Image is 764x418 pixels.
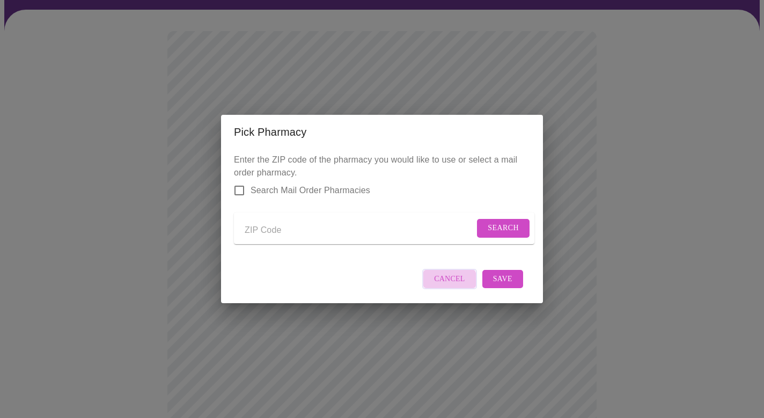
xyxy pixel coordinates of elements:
[482,270,523,289] button: Save
[245,222,474,239] input: Send a message to your care team
[477,219,530,238] button: Search
[422,269,477,290] button: Cancel
[234,123,530,141] h2: Pick Pharmacy
[493,273,512,286] span: Save
[234,153,530,253] p: Enter the ZIP code of the pharmacy you would like to use or select a mail order pharmacy.
[251,184,370,197] span: Search Mail Order Pharmacies
[488,222,519,235] span: Search
[434,273,465,286] span: Cancel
